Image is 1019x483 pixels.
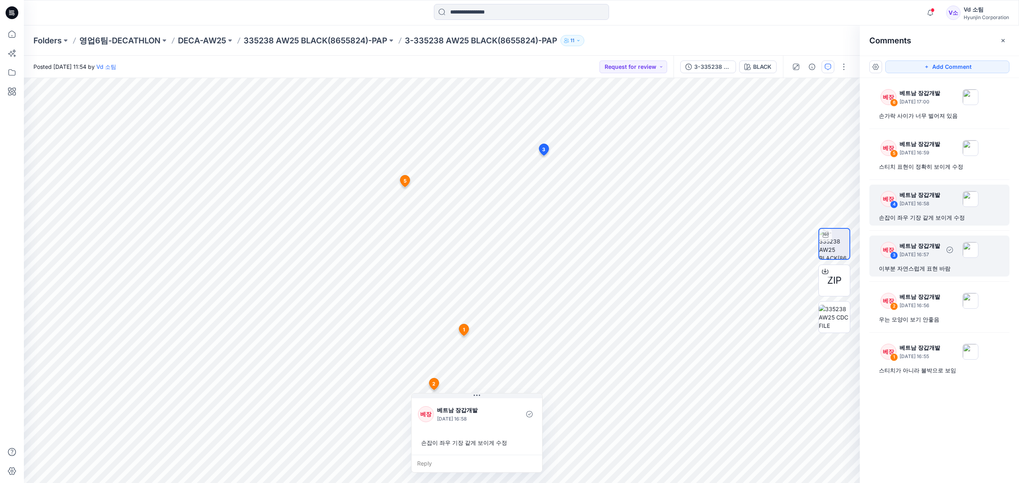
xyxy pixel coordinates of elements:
span: ZIP [827,273,841,288]
a: Vd 소팀 [96,63,116,70]
p: [DATE] 16:59 [900,149,940,157]
div: V소 [946,6,960,20]
div: 1 [890,353,898,361]
p: 베트남 장갑개발 [900,190,940,200]
p: [DATE] 16:55 [900,353,940,360]
p: 3-335238 AW25 BLACK(8655824)-PAP [405,35,557,46]
p: 베트남 장갑개발 [437,405,502,415]
div: 3 [890,251,898,259]
div: 3-335238 AW25 BLACK(8655824)-PAP [694,62,731,71]
div: 6 [890,99,898,107]
p: [DATE] 16:57 [900,251,940,259]
img: 3-335238 AW25 BLACK(8655824)-PAP [819,229,849,259]
a: DECA-AW25 [178,35,226,46]
button: 3-335238 AW25 BLACK(8655824)-PAP [680,60,736,73]
button: BLACK [739,60,777,73]
div: Vd 소팀 [964,5,1009,14]
a: 영업6팀-DECATHLON [79,35,160,46]
div: 베장 [880,89,896,105]
h2: Comments [869,36,911,45]
div: Hyunjin Corporation [964,14,1009,20]
img: 335238 AW25 CDC FILE [819,305,850,330]
p: 베트남 장갑개발 [900,292,940,302]
div: 베장 [880,140,896,156]
div: 이부분 자연스럽게 표현 바람 [879,264,1000,273]
div: 손가락 사이가 너무 벌어져 있음 [879,111,1000,121]
div: 손잡이 좌우 기장 같게 보이게 수정 [418,435,536,450]
div: 베장 [880,344,896,360]
p: [DATE] 16:58 [900,200,940,208]
p: [DATE] 16:58 [437,415,502,423]
button: 11 [560,35,584,46]
span: 5 [404,177,406,185]
p: 11 [570,36,574,45]
span: 2 [432,380,435,388]
button: Add Comment [885,60,1009,73]
div: 베장 [880,191,896,207]
a: Folders [33,35,62,46]
div: 베장 [418,406,434,422]
span: 3 [542,146,545,153]
div: 우는 모양이 보기 안좋음 [879,315,1000,324]
p: [DATE] 16:56 [900,302,940,310]
div: 5 [890,150,898,158]
div: 스티치 표현이 정확히 보이게 수정 [879,162,1000,171]
span: 1 [463,326,465,333]
p: [DATE] 17:00 [900,98,940,106]
div: 스티치가 아니라 불박으로 보임 [879,366,1000,375]
div: Reply [412,455,542,472]
p: 베트남 장갑개발 [900,139,940,149]
div: 베장 [880,242,896,258]
p: 베트남 장갑개발 [900,88,940,98]
div: BLACK [753,62,771,71]
a: 335238 AW25 BLACK(8655824)-PAP [244,35,387,46]
div: 베장 [880,293,896,309]
button: Details [806,60,818,73]
p: 베트남 장갑개발 [900,343,940,353]
p: 베트남 장갑개발 [900,241,940,251]
div: 4 [890,201,898,208]
span: Posted [DATE] 11:54 by [33,62,116,71]
div: 손잡이 좌우 기장 같게 보이게 수정 [879,213,1000,222]
div: 2 [890,302,898,310]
